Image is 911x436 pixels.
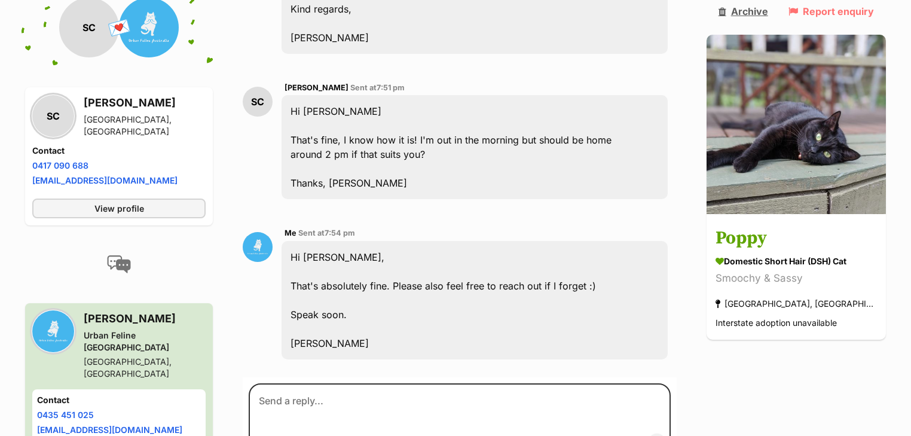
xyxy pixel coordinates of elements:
div: [GEOGRAPHIC_DATA], [GEOGRAPHIC_DATA] [716,296,877,312]
div: Domestic Short Hair (DSH) Cat [716,255,877,268]
div: Hi [PERSON_NAME] That's fine, I know how it is! I'm out in the morning but should be home around ... [282,95,668,199]
a: 0417 090 688 [32,160,88,170]
h3: [PERSON_NAME] [84,94,206,111]
div: [GEOGRAPHIC_DATA], [GEOGRAPHIC_DATA] [84,114,206,138]
span: 💌 [106,15,133,41]
a: 0435 451 025 [37,410,94,420]
span: 7:54 pm [325,228,355,237]
span: Me [285,228,296,237]
div: [GEOGRAPHIC_DATA], [GEOGRAPHIC_DATA] [84,356,206,380]
div: SC [32,95,74,137]
img: Poppy [707,35,886,214]
div: Hi [PERSON_NAME], That's absolutely fine. Please also feel free to reach out if I forget :) Speak... [282,241,668,359]
a: View profile [32,199,206,218]
a: Archive [719,6,768,17]
span: Sent at [298,228,355,237]
span: Sent at [350,83,405,92]
img: Daniel Lewis profile pic [243,232,273,262]
span: Interstate adoption unavailable [716,318,837,328]
h4: Contact [37,394,201,406]
h4: Contact [32,145,206,157]
a: Report enquiry [788,6,874,17]
span: [PERSON_NAME] [285,83,348,92]
span: View profile [94,202,144,215]
img: conversation-icon-4a6f8262b818ee0b60e3300018af0b2d0b884aa5de6e9bcb8d3d4eeb1a70a7c4.svg [107,255,131,273]
div: Urban Feline [GEOGRAPHIC_DATA] [84,330,206,353]
a: [EMAIL_ADDRESS][DOMAIN_NAME] [32,175,178,185]
div: SC [243,87,273,117]
h3: [PERSON_NAME] [84,310,206,327]
img: Urban Feline Australia profile pic [32,310,74,352]
a: [EMAIL_ADDRESS][DOMAIN_NAME] [37,425,182,435]
a: Poppy Domestic Short Hair (DSH) Cat Smoochy & Sassy [GEOGRAPHIC_DATA], [GEOGRAPHIC_DATA] Intersta... [707,217,886,340]
span: 7:51 pm [377,83,405,92]
div: Smoochy & Sassy [716,271,877,287]
h3: Poppy [716,225,877,252]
